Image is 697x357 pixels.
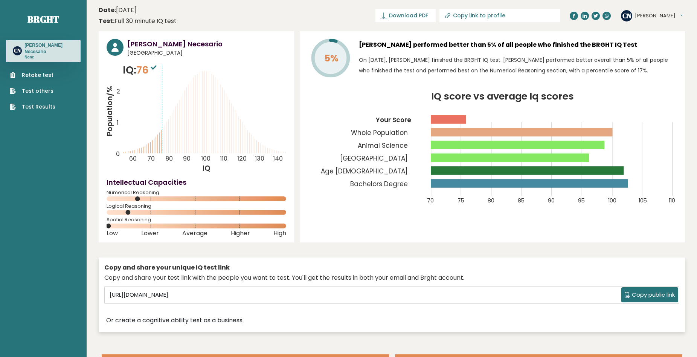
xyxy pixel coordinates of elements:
tspan: 100 [201,154,210,163]
tspan: Animal Science [358,141,408,150]
p: On [DATE], [PERSON_NAME] finished the BRGHT IQ test. [PERSON_NAME] performed better overall than ... [359,55,677,76]
h3: [PERSON_NAME] performed better than 5% of all people who finished the BRGHT IQ Test [359,39,677,51]
tspan: 100 [609,197,617,204]
span: Download PDF [389,12,428,20]
span: High [273,232,286,235]
div: Copy and share your unique IQ test link [104,263,679,272]
tspan: 80 [165,154,173,163]
a: Download PDF [375,9,436,22]
b: Date: [99,6,116,14]
span: Lower [141,232,159,235]
span: Numerical Reasoning [107,191,286,194]
text: CN [622,11,631,20]
span: Low [107,232,118,235]
tspan: 1 [117,118,119,127]
tspan: 130 [255,154,264,163]
tspan: 70 [147,154,155,163]
span: Logical Reasoning [107,205,286,208]
tspan: 90 [548,197,555,204]
tspan: 85 [518,197,525,204]
a: Retake test [10,71,55,79]
tspan: Age [DEMOGRAPHIC_DATA] [321,167,408,176]
h4: Intellectual Capacities [107,177,286,187]
tspan: 0 [116,150,120,159]
a: Brght [27,13,59,25]
tspan: 2 [116,87,120,96]
tspan: 80 [488,197,494,204]
span: Higher [231,232,250,235]
div: Copy and share your test link with the people you want to test. You'll get the results in both yo... [104,273,679,282]
tspan: 70 [427,197,434,204]
tspan: IQ [203,163,210,173]
span: Average [182,232,207,235]
tspan: 120 [237,154,247,163]
a: Test Results [10,103,55,111]
a: Test others [10,87,55,95]
span: Copy public link [632,291,675,299]
tspan: 140 [273,154,283,163]
h3: [PERSON_NAME] Necesario [127,39,286,49]
tspan: 90 [183,154,191,163]
tspan: 95 [578,197,585,204]
button: [PERSON_NAME] [635,12,683,20]
text: CN [14,47,21,54]
h3: [PERSON_NAME] Necesario [24,42,74,55]
b: Test: [99,17,114,25]
tspan: Your Score [375,115,411,124]
tspan: 110 [220,154,227,163]
span: [GEOGRAPHIC_DATA] [127,49,286,57]
tspan: 75 [458,197,464,204]
span: Spatial Reasoning [107,218,286,221]
tspan: 60 [129,154,137,163]
tspan: Population/% [104,86,115,136]
p: IQ: [123,63,159,78]
tspan: [GEOGRAPHIC_DATA] [340,154,408,163]
div: Full 30 minute IQ test [99,17,177,26]
tspan: Bachelors Degree [350,179,408,188]
p: None [24,55,74,60]
tspan: 110 [669,197,675,204]
tspan: 105 [639,197,647,204]
button: Copy public link [621,287,678,302]
tspan: Whole Population [351,128,408,137]
span: 76 [136,63,159,77]
time: [DATE] [99,6,137,15]
tspan: 5% [324,52,339,65]
a: Or create a cognitive ability test as a business [106,316,243,325]
tspan: IQ score vs average Iq scores [431,89,574,103]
